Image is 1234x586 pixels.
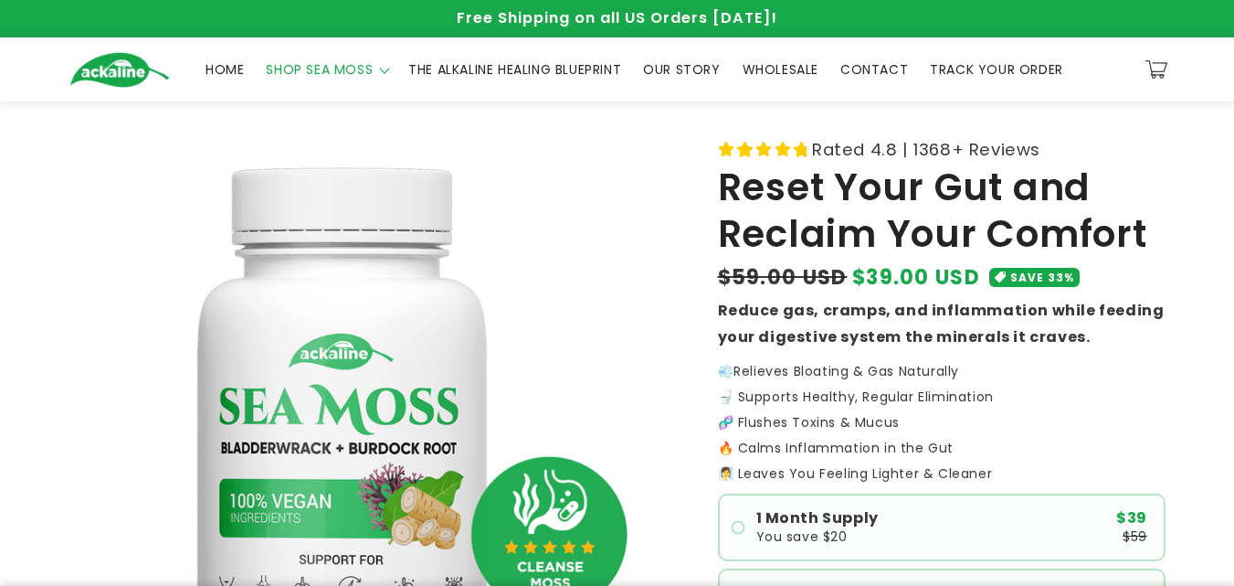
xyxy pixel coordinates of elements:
[195,50,255,89] a: HOME
[718,300,1165,347] strong: Reduce gas, cramps, and inflammation while feeding your digestive system the minerals it craves.
[732,50,829,89] a: WHOLESALE
[397,50,632,89] a: THE ALKALINE HEALING BLUEPRINT
[718,365,1165,454] p: Relieves Bloating & Gas Naturally 🚽 Supports Healthy, Regular Elimination 🧬 Flushes Toxins & Mucu...
[829,50,919,89] a: CONTACT
[1010,268,1074,287] span: SAVE 33%
[852,262,980,293] span: $39.00 USD
[457,7,777,28] span: Free Shipping on all US Orders [DATE]!
[718,262,848,293] s: $59.00 USD
[756,511,879,526] span: 1 Month Supply
[919,50,1074,89] a: TRACK YOUR ORDER
[718,362,734,380] strong: 💨
[1123,530,1147,543] span: $59
[930,61,1063,78] span: TRACK YOUR ORDER
[743,61,818,78] span: WHOLESALE
[632,50,731,89] a: OUR STORY
[266,61,373,78] span: SHOP SEA MOSS
[643,61,720,78] span: OUR STORY
[756,530,848,543] span: You save $20
[1116,511,1147,526] span: $39
[718,165,1165,257] h1: Reset Your Gut and Reclaim Your Comfort
[408,61,621,78] span: THE ALKALINE HEALING BLUEPRINT
[718,467,1165,480] p: 🧖‍♀️ Leaves You Feeling Lighter & Cleaner
[812,134,1040,165] span: Rated 4.8 | 1368+ Reviews
[840,61,908,78] span: CONTACT
[69,52,170,88] img: Ackaline
[206,61,244,78] span: HOME
[255,50,397,89] summary: SHOP SEA MOSS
